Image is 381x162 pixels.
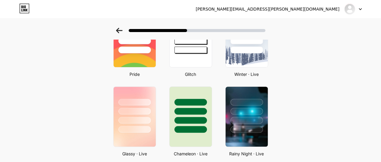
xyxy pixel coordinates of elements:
div: Winter · Live [223,71,270,77]
div: [PERSON_NAME][EMAIL_ADDRESS][PERSON_NAME][DOMAIN_NAME] [196,6,339,12]
img: wirexjenni [344,3,355,15]
div: Chameleon · Live [167,151,214,157]
div: Pride [111,71,158,77]
div: Glitch [167,71,214,77]
div: Glassy · Live [111,151,158,157]
div: Rainy Night · Live [223,151,270,157]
